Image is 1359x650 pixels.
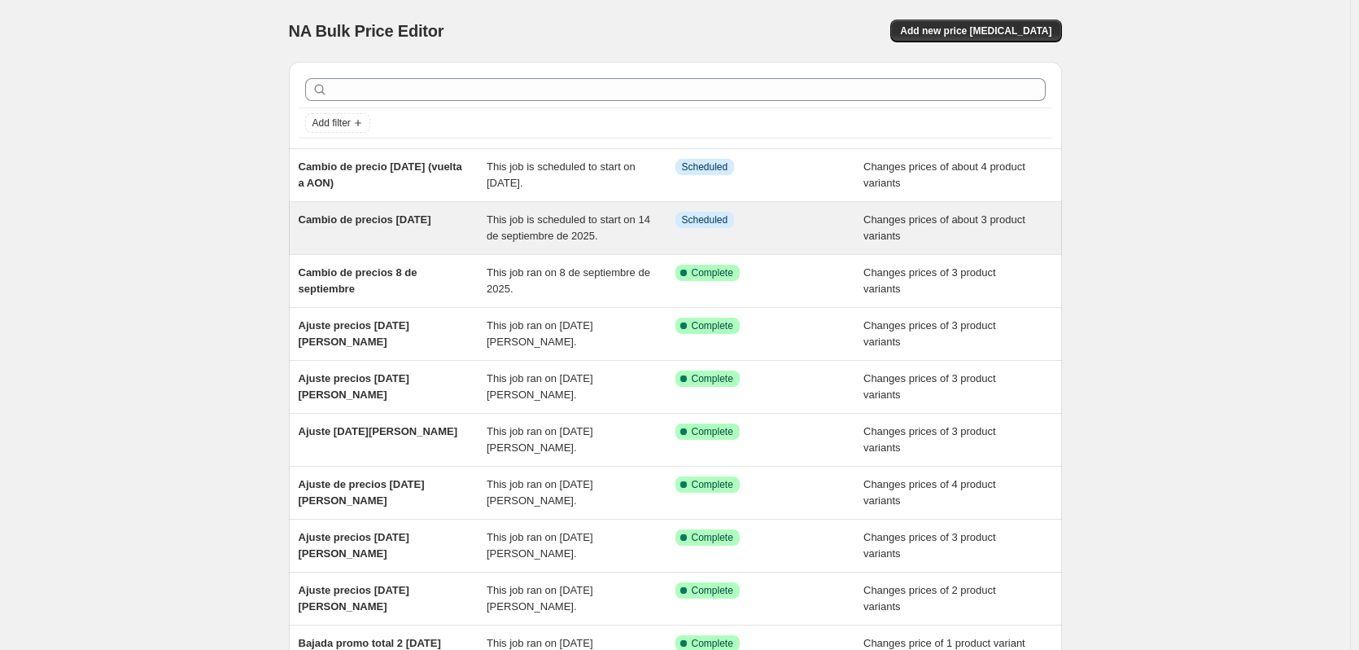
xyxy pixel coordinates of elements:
[863,478,996,507] span: Changes prices of 4 product variants
[900,24,1051,37] span: Add new price [MEDICAL_DATA]
[487,372,593,401] span: This job ran on [DATE][PERSON_NAME].
[487,319,593,348] span: This job ran on [DATE][PERSON_NAME].
[299,160,462,189] span: Cambio de precio [DATE] (vuelta a AON)
[682,213,728,226] span: Scheduled
[682,160,728,173] span: Scheduled
[299,372,409,401] span: Ajuste precios [DATE][PERSON_NAME]
[299,319,409,348] span: Ajuste precios [DATE][PERSON_NAME]
[487,531,593,560] span: This job ran on [DATE][PERSON_NAME].
[863,266,996,295] span: Changes prices of 3 product variants
[299,213,431,226] span: Cambio de precios [DATE]
[863,160,1025,189] span: Changes prices of about 4 product variants
[487,160,636,189] span: This job is scheduled to start on [DATE].
[305,113,370,133] button: Add filter
[890,20,1061,42] button: Add new price [MEDICAL_DATA]
[863,531,996,560] span: Changes prices of 3 product variants
[863,637,1025,649] span: Changes price of 1 product variant
[487,213,650,242] span: This job is scheduled to start on 14 de septiembre de 2025.
[487,584,593,613] span: This job ran on [DATE][PERSON_NAME].
[692,319,733,332] span: Complete
[487,266,650,295] span: This job ran on 8 de septiembre de 2025.
[487,425,593,454] span: This job ran on [DATE][PERSON_NAME].
[299,478,425,507] span: Ajuste de precios [DATE][PERSON_NAME]
[863,372,996,401] span: Changes prices of 3 product variants
[692,372,733,385] span: Complete
[487,478,593,507] span: This job ran on [DATE][PERSON_NAME].
[863,425,996,454] span: Changes prices of 3 product variants
[692,478,733,491] span: Complete
[692,266,733,279] span: Complete
[312,116,351,130] span: Add filter
[289,22,444,40] span: NA Bulk Price Editor
[299,584,409,613] span: Ajuste precios [DATE][PERSON_NAME]
[299,531,409,560] span: Ajuste precios [DATE][PERSON_NAME]
[692,531,733,544] span: Complete
[692,637,733,650] span: Complete
[299,425,458,437] span: Ajuste [DATE][PERSON_NAME]
[863,319,996,348] span: Changes prices of 3 product variants
[863,213,1025,242] span: Changes prices of about 3 product variants
[692,584,733,597] span: Complete
[863,584,996,613] span: Changes prices of 2 product variants
[692,425,733,438] span: Complete
[299,266,417,295] span: Cambio de precios 8 de septiembre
